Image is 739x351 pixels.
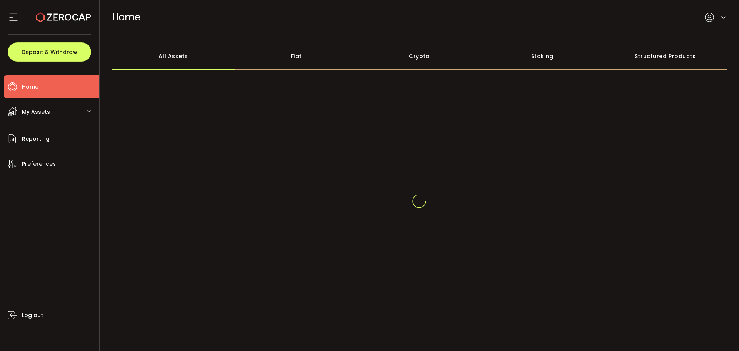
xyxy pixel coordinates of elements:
span: Reporting [22,133,50,144]
div: Staking [481,43,604,70]
span: Home [22,81,38,92]
span: Log out [22,310,43,321]
div: All Assets [112,43,235,70]
div: Fiat [235,43,358,70]
div: Crypto [358,43,481,70]
span: Preferences [22,158,56,170]
button: Deposit & Withdraw [8,42,91,62]
span: My Assets [22,106,50,118]
span: Home [112,10,140,24]
div: Structured Products [604,43,727,70]
span: Deposit & Withdraw [22,49,77,55]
